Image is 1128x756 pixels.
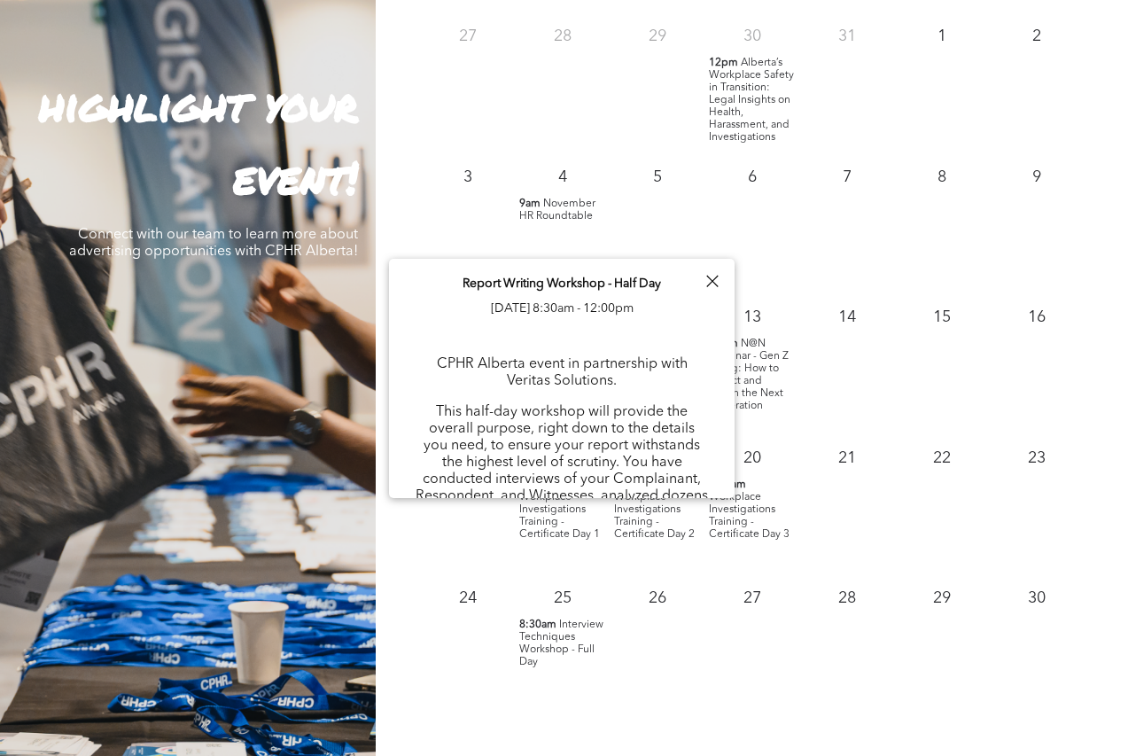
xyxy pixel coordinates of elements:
p: 14 [831,301,863,333]
p: 8 [926,161,958,193]
span: [DATE] 8:30am - 12:00pm [491,302,634,315]
span: 8:30am [519,619,556,631]
span: Workplace Investigations Training - Certificate Day 3 [709,492,790,540]
p: 28 [547,20,579,52]
span: Workplace Investigations Training - Certificate Day 2 [614,492,695,540]
p: 6 [736,161,768,193]
p: 5 [642,161,673,193]
p: 25 [547,582,579,614]
p: This half-day workshop will provide the overall purpose, right down to the details you need, to e... [416,404,708,539]
p: 3 [452,161,484,193]
p: 15 [926,301,958,333]
span: Connect with our team to learn more about advertising opportunities with CPHR Alberta! [69,228,358,259]
p: 27 [452,20,484,52]
p: 29 [642,20,673,52]
span: Interview Techniques Workshop - Full Day [519,620,603,667]
span: Alberta’s Workplace Safety in Transition: Legal Insights on Health, Harassment, and Investigations [709,58,794,143]
strong: highlight your event! [39,73,358,208]
p: 13 [736,301,768,333]
p: 2 [1021,20,1053,52]
p: 28 [831,582,863,614]
p: 7 [831,161,863,193]
span: November HR Roundtable [519,199,595,222]
p: CPHR Alberta event in partnership with Veritas Solutions. [416,356,708,390]
p: 30 [736,20,768,52]
p: 30 [1021,582,1053,614]
p: 21 [831,442,863,474]
p: 22 [926,442,958,474]
p: 4 [547,161,579,193]
p: 1 [926,20,958,52]
span: N@N Webinar - Gen Z Rising: How to Attract and Retain the Next Generation [709,339,789,411]
p: 16 [1021,301,1053,333]
span: 12pm [709,57,738,69]
p: 29 [926,582,958,614]
p: 9 [1021,161,1053,193]
span: Report Writing Workshop - Half Day [463,277,661,290]
p: 20 [736,442,768,474]
span: Workplace Investigations Training - Certificate Day 1 [519,492,600,540]
p: 27 [736,582,768,614]
p: 24 [452,582,484,614]
span: 9am [519,198,541,210]
p: 23 [1021,442,1053,474]
p: 31 [831,20,863,52]
p: 26 [642,582,673,614]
